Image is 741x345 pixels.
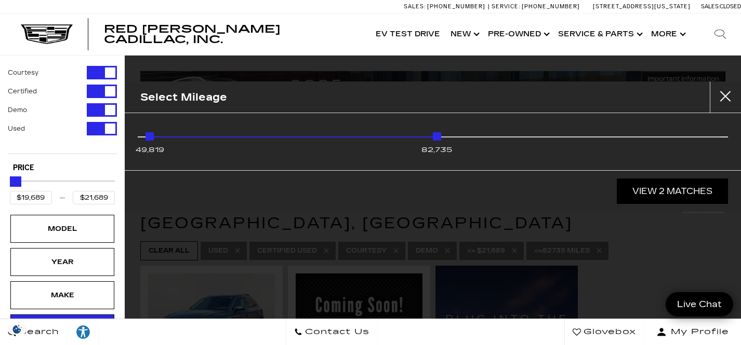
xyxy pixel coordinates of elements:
[404,4,488,9] a: Sales: [PHONE_NUMBER]
[581,325,636,339] span: Glovebox
[36,223,88,234] div: Model
[5,324,29,335] img: Opt-Out Icon
[593,3,691,10] a: [STREET_ADDRESS][US_STATE]
[421,143,452,157] span: 82,735
[145,129,720,155] div: Mileage
[666,292,733,316] a: Live Chat
[13,163,112,173] h5: Price
[8,86,37,96] label: Certified
[5,324,29,335] section: Click to Open Cookie Consent Modal
[10,176,20,187] div: Minimum Price
[10,314,114,342] div: MileageMileage
[522,3,580,10] span: [PHONE_NUMBER]
[488,4,583,9] a: Service: [PHONE_NUMBER]
[433,132,441,141] div: Maximum Mileage
[617,178,728,204] a: View 2 Matches
[10,191,52,204] input: Minimum
[483,13,553,55] a: Pre-Owned
[8,105,27,115] label: Demo
[10,248,114,276] div: YearYear
[10,281,114,309] div: MakeMake
[140,89,227,106] h2: Select Mileage
[16,325,59,339] span: Search
[104,23,281,46] span: Red [PERSON_NAME] Cadillac, Inc.
[36,289,88,301] div: Make
[10,215,114,243] div: ModelModel
[553,13,646,55] a: Service & Parts
[36,256,88,268] div: Year
[8,66,117,154] div: Filter by Vehicle Type
[10,173,115,204] div: Price
[646,13,689,55] button: More
[145,132,154,141] div: Minimum Mileage
[667,325,729,339] span: My Profile
[644,319,741,345] button: Open user profile menu
[672,298,727,310] span: Live Chat
[427,3,485,10] span: [PHONE_NUMBER]
[699,13,741,55] div: Search
[492,3,520,10] span: Service:
[8,67,38,78] label: Courtesy
[564,319,644,345] a: Glovebox
[701,3,720,10] span: Sales:
[371,13,445,55] a: EV Test Drive
[710,81,741,113] button: Close
[8,123,25,134] label: Used
[68,324,99,340] div: Explore your accessibility options
[404,3,426,10] span: Sales:
[11,176,21,187] div: Maximum Price
[73,191,115,204] input: Maximum
[136,143,164,157] span: 49,819
[720,3,741,10] span: Closed
[286,319,378,345] a: Contact Us
[21,24,73,44] img: Cadillac Dark Logo with Cadillac White Text
[445,13,483,55] a: New
[68,319,99,345] a: Explore your accessibility options
[302,325,369,339] span: Contact Us
[104,24,360,45] a: Red [PERSON_NAME] Cadillac, Inc.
